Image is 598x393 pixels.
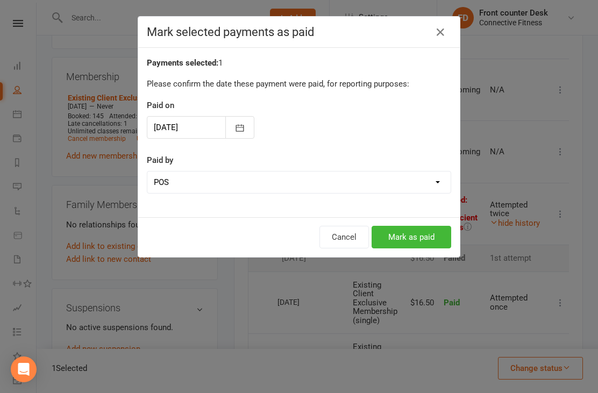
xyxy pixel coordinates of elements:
button: Cancel [319,226,369,248]
div: 1 [147,56,451,69]
button: Mark as paid [372,226,451,248]
button: Close [432,24,449,41]
label: Paid on [147,99,174,112]
label: Paid by [147,154,173,167]
h4: Mark selected payments as paid [147,25,451,39]
p: Please confirm the date these payment were paid, for reporting purposes: [147,77,451,90]
div: Open Intercom Messenger [11,356,37,382]
strong: Payments selected: [147,58,218,68]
